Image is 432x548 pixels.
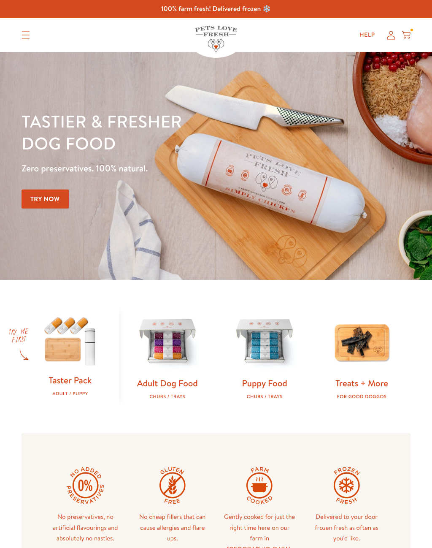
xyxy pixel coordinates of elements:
[335,377,388,389] a: Treats + More
[353,27,382,43] a: Help
[35,391,105,396] div: Adult / Puppy
[136,511,209,544] p: No cheap fillers that can cause allergies and flare ups.
[22,190,69,209] a: Try Now
[49,511,122,544] p: No preservatives, no artificial flavourings and absolutely no nasties.
[242,377,287,389] a: Puppy Food
[132,394,202,399] div: Chubs / Trays
[22,110,281,154] h1: Tastier & fresher dog food
[22,161,281,176] p: Zero preservatives. 100% natural.
[310,511,383,544] p: Delivered to your door frozen fresh as often as you'd like.
[390,508,424,540] iframe: Gorgias live chat messenger
[49,374,92,386] a: Taster Pack
[229,394,300,399] div: Chubs / Trays
[327,394,397,399] div: For good doggos
[195,26,237,52] img: Pets Love Fresh
[137,377,198,389] a: Adult Dog Food
[15,24,37,46] summary: Translation missing: en.sections.header.menu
